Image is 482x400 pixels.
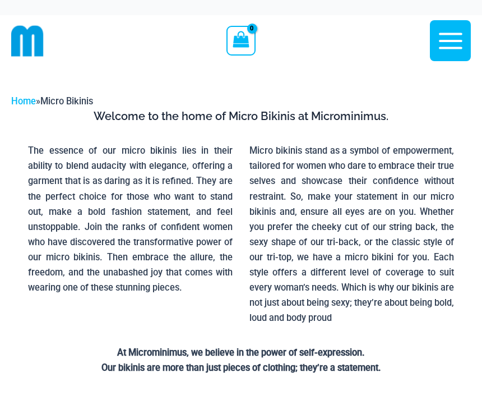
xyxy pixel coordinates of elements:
img: cropped mm emblem [11,25,44,57]
a: Home [11,96,36,107]
strong: At Microminimus, we believe in the power of self-expression. [117,347,365,358]
span: Micro Bikinis [40,96,93,107]
h3: Welcome to the home of Micro Bikinis at Microminimus. [20,109,462,123]
p: The essence of our micro bikinis lies in their ability to blend audacity with elegance, offering ... [28,143,233,295]
p: Micro bikinis stand as a symbol of empowerment, tailored for women who dare to embrace their true... [249,143,454,325]
strong: Our bikinis are more than just pieces of clothing; they’re a statement. [101,362,381,373]
a: View Shopping Cart, empty [226,26,255,55]
span: » [11,96,93,107]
